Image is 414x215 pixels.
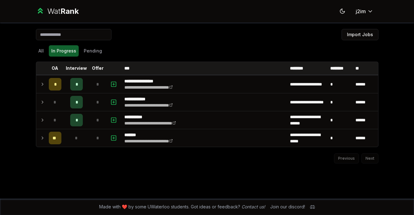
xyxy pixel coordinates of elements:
[356,8,366,15] span: j2im
[47,6,79,16] div: Wat
[60,7,79,16] span: Rank
[36,6,79,16] a: WatRank
[52,65,58,71] p: OA
[81,45,105,57] button: Pending
[342,29,378,40] button: Import Jobs
[270,204,305,210] div: Join our discord!
[99,204,265,210] span: Made with ❤️ by some UWaterloo students. Got ideas or feedback?
[241,204,265,209] a: Contact us!
[36,45,46,57] button: All
[92,65,104,71] p: Offer
[66,65,87,71] p: Interview
[49,45,79,57] button: In Progress
[351,6,378,17] button: j2im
